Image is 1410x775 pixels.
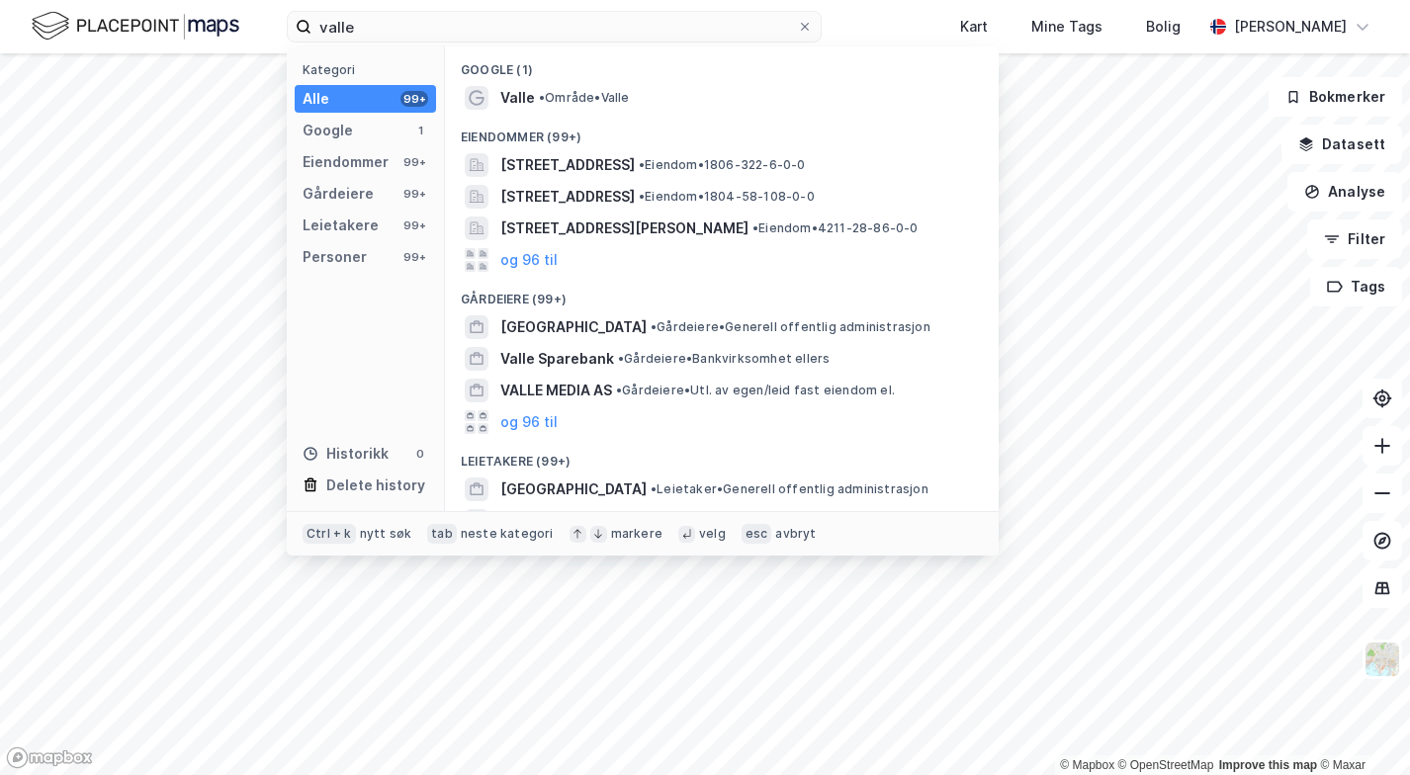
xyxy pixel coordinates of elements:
img: Z [1364,641,1401,678]
div: Google [303,119,353,142]
div: 1 [412,123,428,138]
a: OpenStreetMap [1118,758,1214,772]
span: Gårdeiere • Generell offentlig administrasjon [651,319,930,335]
div: markere [611,526,662,542]
button: Analyse [1287,172,1402,212]
div: Kart [960,15,988,39]
div: Personer [303,245,367,269]
div: Alle [303,87,329,111]
div: esc [742,524,772,544]
div: Kategori [303,62,436,77]
div: Gårdeiere [303,182,374,206]
span: • [651,481,657,496]
button: Tags [1310,267,1402,306]
img: logo.f888ab2527a4732fd821a326f86c7f29.svg [32,9,239,43]
div: Leietakere (99+) [445,438,999,474]
span: • [616,383,622,397]
a: Mapbox homepage [6,746,93,769]
div: 99+ [400,154,428,170]
button: Bokmerker [1269,77,1402,117]
span: Valle [500,86,535,110]
span: Gårdeiere • Bankvirksomhet ellers [618,351,830,367]
span: [STREET_ADDRESS][PERSON_NAME] [500,216,749,240]
button: og 96 til [500,410,558,434]
span: [GEOGRAPHIC_DATA] [500,315,647,339]
div: Mine Tags [1031,15,1102,39]
span: • [651,319,657,334]
button: Filter [1307,219,1402,259]
span: • [752,220,758,235]
span: • [618,351,624,366]
span: [GEOGRAPHIC_DATA] AS [500,509,668,533]
span: Valle Sparebank [500,347,614,371]
div: Bolig [1146,15,1181,39]
div: avbryt [775,526,816,542]
div: 99+ [400,91,428,107]
div: Eiendommer [303,150,389,174]
a: Mapbox [1060,758,1114,772]
div: 99+ [400,186,428,202]
div: Gårdeiere (99+) [445,276,999,311]
a: Improve this map [1219,758,1317,772]
div: 99+ [400,217,428,233]
div: Eiendommer (99+) [445,114,999,149]
span: [GEOGRAPHIC_DATA] [500,477,647,501]
span: Eiendom • 1806-322-6-0-0 [639,157,806,173]
div: Delete history [326,474,425,497]
span: Leietaker • Generell offentlig administrasjon [651,481,928,497]
span: [STREET_ADDRESS] [500,153,635,177]
div: Google (1) [445,46,999,82]
span: VALLE MEDIA AS [500,379,612,402]
div: tab [427,524,457,544]
div: Kontrollprogram for chat [1311,680,1410,775]
iframe: Chat Widget [1311,680,1410,775]
div: neste kategori [461,526,554,542]
div: Leietakere [303,214,379,237]
span: Eiendom • 4211-28-86-0-0 [752,220,919,236]
span: Område • Valle [539,90,630,106]
span: • [639,189,645,204]
span: [STREET_ADDRESS] [500,185,635,209]
span: • [539,90,545,105]
button: Datasett [1281,125,1402,164]
div: [PERSON_NAME] [1234,15,1347,39]
div: Historikk [303,442,389,466]
div: 0 [412,446,428,462]
div: nytt søk [360,526,412,542]
span: Gårdeiere • Utl. av egen/leid fast eiendom el. [616,383,895,398]
span: • [639,157,645,172]
button: og 96 til [500,248,558,272]
div: Ctrl + k [303,524,356,544]
div: 99+ [400,249,428,265]
input: Søk på adresse, matrikkel, gårdeiere, leietakere eller personer [311,12,797,42]
div: velg [699,526,726,542]
span: Eiendom • 1804-58-108-0-0 [639,189,815,205]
